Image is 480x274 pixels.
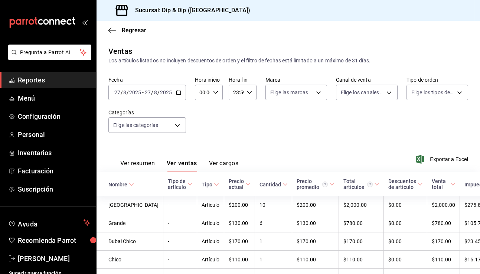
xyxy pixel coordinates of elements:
[259,182,288,187] span: Cantidad
[224,232,255,251] td: $170.00
[197,251,224,269] td: Artículo
[367,182,373,187] svg: El total artículos considera cambios de precios en los artículos así como costos adicionales por ...
[427,196,460,214] td: $2,000.00
[163,214,197,232] td: -
[292,214,339,232] td: $130.00
[384,251,427,269] td: $0.00
[388,178,423,190] span: Descuentos de artículo
[432,178,455,190] span: Venta total
[129,89,141,95] input: ----
[427,232,460,251] td: $170.00
[82,19,88,25] button: open_drawer_menu
[292,196,339,214] td: $200.00
[292,232,339,251] td: $170.00
[229,178,244,190] div: Precio actual
[114,89,121,95] input: --
[229,77,257,82] label: Hora fin
[163,196,197,214] td: -
[18,184,90,194] span: Suscripción
[255,196,292,214] td: 10
[384,196,427,214] td: $0.00
[168,178,186,190] div: Tipo de artículo
[297,178,334,190] span: Precio promedio
[97,232,163,251] td: Dubai Chico
[339,196,384,214] td: $2,000.00
[127,89,129,95] span: /
[108,77,186,82] label: Fecha
[224,214,255,232] td: $130.00
[411,89,454,96] span: Elige los tipos de orden
[108,46,132,57] div: Ventas
[209,160,239,172] button: Ver cargos
[157,89,160,95] span: /
[343,178,379,190] span: Total artículos
[270,89,308,96] span: Elige las marcas
[202,182,212,187] div: Tipo
[339,214,384,232] td: $780.00
[384,232,427,251] td: $0.00
[341,89,384,96] span: Elige los canales de venta
[154,89,157,95] input: --
[339,251,384,269] td: $110.00
[18,130,90,140] span: Personal
[163,232,197,251] td: -
[113,121,159,129] span: Elige las categorías
[144,89,151,95] input: --
[322,182,328,187] svg: Precio promedio = Total artículos / cantidad
[167,160,197,172] button: Ver ventas
[108,182,134,187] span: Nombre
[202,182,219,187] span: Tipo
[160,89,172,95] input: ----
[229,178,251,190] span: Precio actual
[122,27,146,34] span: Regresar
[129,6,250,15] h3: Sucursal: Dip & Dip ([GEOGRAPHIC_DATA])
[18,93,90,103] span: Menú
[427,214,460,232] td: $780.00
[108,182,127,187] div: Nombre
[163,251,197,269] td: -
[384,214,427,232] td: $0.00
[406,77,468,82] label: Tipo de orden
[336,77,398,82] label: Canal de venta
[224,251,255,269] td: $110.00
[18,254,90,264] span: [PERSON_NAME]
[432,178,449,190] div: Venta total
[120,160,155,172] button: Ver resumen
[255,251,292,269] td: 1
[18,111,90,121] span: Configuración
[108,27,146,34] button: Regresar
[297,178,328,190] div: Precio promedio
[224,196,255,214] td: $200.00
[18,148,90,158] span: Inventarios
[168,178,193,190] span: Tipo de artículo
[427,251,460,269] td: $110.00
[97,251,163,269] td: Chico
[417,155,468,164] button: Exportar a Excel
[197,196,224,214] td: Artículo
[97,196,163,214] td: [GEOGRAPHIC_DATA]
[195,77,223,82] label: Hora inicio
[121,89,123,95] span: /
[339,232,384,251] td: $170.00
[142,89,144,95] span: -
[265,77,327,82] label: Marca
[18,75,90,85] span: Reportes
[18,166,90,176] span: Facturación
[259,182,281,187] div: Cantidad
[197,214,224,232] td: Artículo
[5,54,91,62] a: Pregunta a Parrot AI
[151,89,153,95] span: /
[197,232,224,251] td: Artículo
[108,57,468,65] div: Los artículos listados no incluyen descuentos de orden y el filtro de fechas está limitado a un m...
[123,89,127,95] input: --
[343,178,373,190] div: Total artículos
[20,49,80,56] span: Pregunta a Parrot AI
[292,251,339,269] td: $110.00
[8,45,91,60] button: Pregunta a Parrot AI
[18,235,90,245] span: Recomienda Parrot
[18,218,81,227] span: Ayuda
[255,214,292,232] td: 6
[255,232,292,251] td: 1
[108,110,186,115] label: Categorías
